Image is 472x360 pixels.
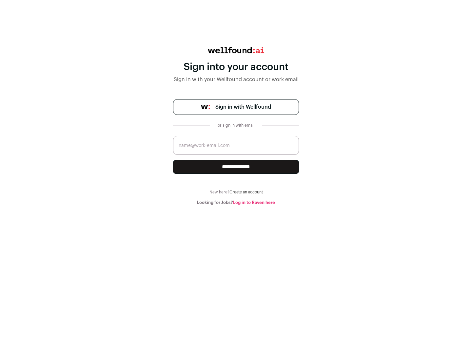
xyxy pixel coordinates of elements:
[215,103,271,111] span: Sign in with Wellfound
[173,136,299,155] input: name@work-email.com
[215,123,257,128] div: or sign in with email
[233,200,275,205] a: Log in to Raven here
[201,105,210,109] img: wellfound-symbol-flush-black-fb3c872781a75f747ccb3a119075da62bfe97bd399995f84a933054e44a575c4.png
[173,76,299,83] div: Sign in with your Wellfound account or work email
[229,190,263,194] a: Create an account
[208,47,264,53] img: wellfound:ai
[173,61,299,73] div: Sign into your account
[173,99,299,115] a: Sign in with Wellfound
[173,200,299,205] div: Looking for Jobs?
[173,189,299,195] div: New here?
